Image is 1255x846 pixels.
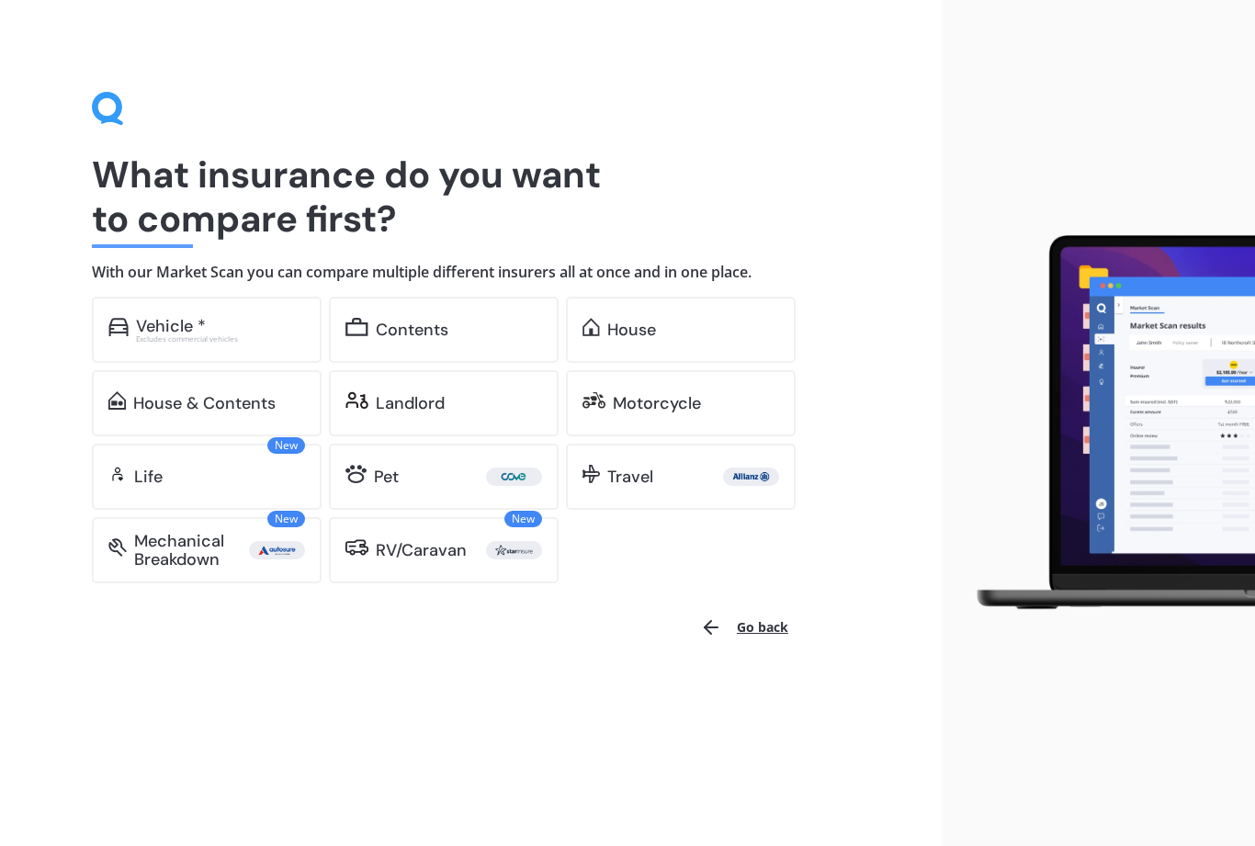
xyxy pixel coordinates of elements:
[345,318,368,336] img: content.01f40a52572271636b6f.svg
[133,394,276,412] div: House & Contents
[92,263,850,282] h4: With our Market Scan you can compare multiple different insurers all at once and in one place.
[92,152,850,241] h1: What insurance do you want to compare first?
[582,391,605,410] img: motorbike.c49f395e5a6966510904.svg
[607,321,656,339] div: House
[329,444,559,510] a: Pet
[376,394,445,412] div: Landlord
[136,317,206,335] div: Vehicle *
[376,321,448,339] div: Contents
[345,391,368,410] img: landlord.470ea2398dcb263567d0.svg
[134,468,163,486] div: Life
[613,394,701,412] div: Motorcycle
[108,465,127,483] img: life.f720d6a2d7cdcd3ad642.svg
[374,468,399,486] div: Pet
[253,541,301,559] img: Autosure.webp
[689,605,799,649] button: Go back
[607,468,653,486] div: Travel
[134,532,249,569] div: Mechanical Breakdown
[108,391,126,410] img: home-and-contents.b802091223b8502ef2dd.svg
[582,318,600,336] img: home.91c183c226a05b4dc763.svg
[582,465,600,483] img: travel.bdda8d6aa9c3f12c5fe2.svg
[490,468,538,486] img: Cove.webp
[345,465,367,483] img: pet.71f96884985775575a0d.svg
[136,335,305,343] div: Excludes commercial vehicles
[267,511,305,527] span: New
[267,437,305,454] span: New
[345,538,368,557] img: rv.0245371a01b30db230af.svg
[108,538,127,557] img: mbi.6615ef239df2212c2848.svg
[727,468,775,486] img: Allianz.webp
[108,318,129,336] img: car.f15378c7a67c060ca3f3.svg
[490,541,538,559] img: Star.webp
[504,511,542,527] span: New
[376,541,467,559] div: RV/Caravan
